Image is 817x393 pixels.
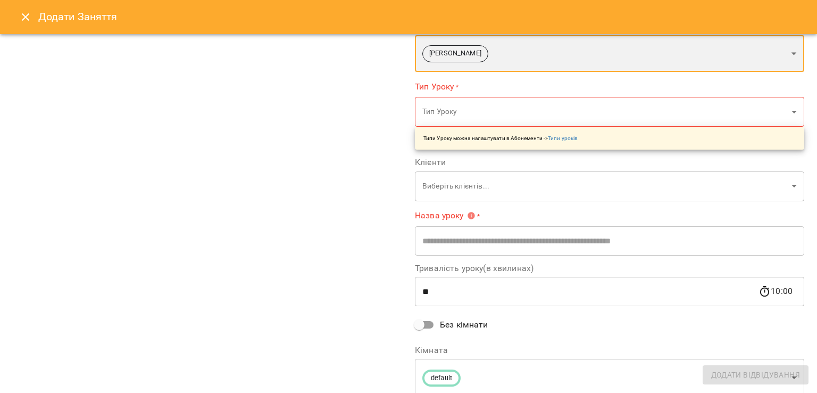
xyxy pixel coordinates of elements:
div: [PERSON_NAME] [415,35,804,72]
span: Без кімнати [440,318,488,331]
p: Тип Уроку [422,107,787,117]
label: Тип Уроку [415,80,804,93]
span: Назва уроку [415,211,476,220]
span: [PERSON_NAME] [423,48,488,59]
label: Кімната [415,346,804,355]
svg: Вкажіть назву уроку або виберіть клієнтів [467,211,476,220]
div: Тип Уроку [415,97,804,127]
a: Типи уроків [548,135,578,141]
div: Виберіть клієнтів... [415,171,804,201]
p: Виберіть клієнтів... [422,181,787,192]
label: Клієнти [415,158,804,167]
button: Close [13,4,38,30]
span: default [424,373,458,383]
label: Тривалість уроку(в хвилинах) [415,264,804,273]
h6: Додати Заняття [38,9,804,25]
p: Типи Уроку можна налаштувати в Абонементи -> [423,134,578,142]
